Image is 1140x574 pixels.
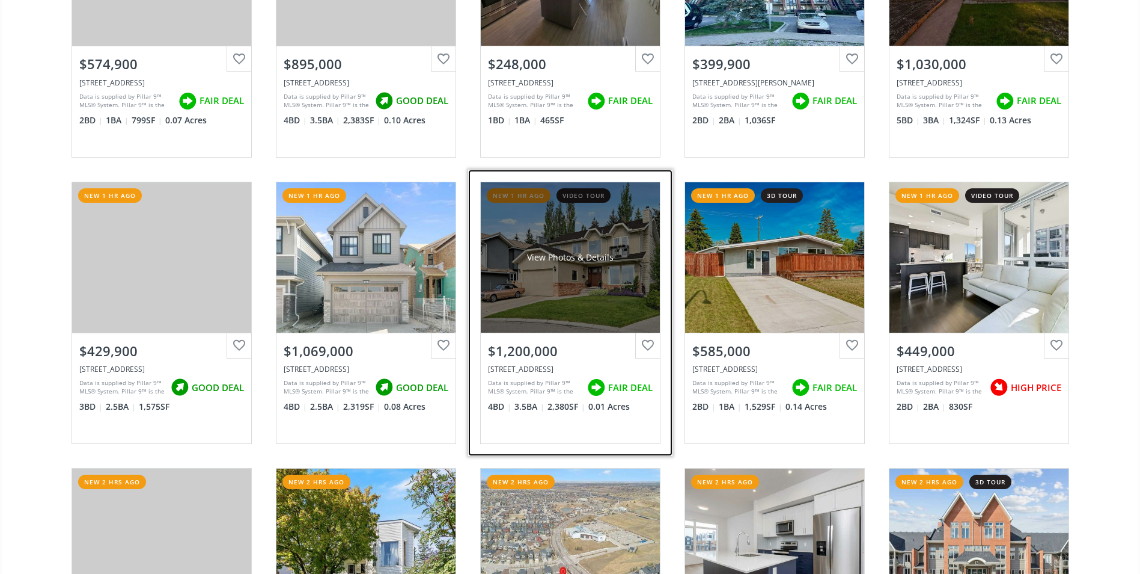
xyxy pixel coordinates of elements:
[527,252,614,264] div: View Photos & Details
[79,364,244,374] div: 153 Savanna NE, Calgary, AB T3J0Y3
[993,89,1017,113] img: rating icon
[692,401,716,413] span: 2 BD
[745,401,782,413] span: 1,529 SF
[284,401,307,413] span: 4 BD
[584,89,608,113] img: rating icon
[897,78,1061,88] div: 227 Parkside Way SE, Calgary, AB T2J 3Z3
[310,114,340,126] span: 3.5 BA
[990,114,1031,126] span: 0.13 Acres
[812,94,857,107] span: FAIR DEAL
[692,342,857,360] div: $585,000
[745,114,775,126] span: 1,036 SF
[284,378,369,397] div: Data is supplied by Pillar 9™ MLS® System. Pillar 9™ is the owner of the copyright in its MLS® Sy...
[897,401,920,413] span: 2 BD
[488,92,581,110] div: Data is supplied by Pillar 9™ MLS® System. Pillar 9™ is the owner of the copyright in its MLS® Sy...
[672,170,877,456] a: new 1 hr ago3d tour$585,000[STREET_ADDRESS]Data is supplied by Pillar 9™ MLS® System. Pillar 9™ i...
[396,94,448,107] span: GOOD DEAL
[200,94,244,107] span: FAIR DEAL
[540,114,564,126] span: 465 SF
[812,381,857,394] span: FAIR DEAL
[79,342,244,360] div: $429,900
[488,78,653,88] div: 15233 1 Street SE #209, Calgary, AB T2X0X5
[79,55,244,73] div: $574,900
[1011,381,1061,394] span: HIGH PRICE
[488,378,581,397] div: Data is supplied by Pillar 9™ MLS® System. Pillar 9™ is the owner of the copyright in its MLS® Sy...
[79,378,165,397] div: Data is supplied by Pillar 9™ MLS® System. Pillar 9™ is the owner of the copyright in its MLS® Sy...
[468,170,672,456] a: new 1 hr agovideo tourView Photos & Details$1,200,000[STREET_ADDRESS]Data is supplied by Pillar 9...
[897,364,1061,374] div: 222 Riverfront Avenue SW #825, Calgary, AB T2P 0X2
[284,114,307,126] span: 4 BD
[514,401,544,413] span: 3.5 BA
[284,92,369,110] div: Data is supplied by Pillar 9™ MLS® System. Pillar 9™ is the owner of the copyright in its MLS® Sy...
[396,381,448,394] span: GOOD DEAL
[106,114,129,126] span: 1 BA
[949,114,987,126] span: 1,324 SF
[719,401,742,413] span: 1 BA
[79,401,103,413] span: 3 BD
[897,114,920,126] span: 5 BD
[923,401,946,413] span: 2 BA
[488,342,653,360] div: $1,200,000
[547,401,585,413] span: 2,380 SF
[692,55,857,73] div: $399,900
[284,342,448,360] div: $1,069,000
[192,381,244,394] span: GOOD DEAL
[923,114,946,126] span: 3 BA
[987,375,1011,400] img: rating icon
[284,55,448,73] div: $895,000
[168,375,192,400] img: rating icon
[106,401,136,413] span: 2.5 BA
[788,375,812,400] img: rating icon
[897,55,1061,73] div: $1,030,000
[343,114,381,126] span: 2,383 SF
[897,92,990,110] div: Data is supplied by Pillar 9™ MLS® System. Pillar 9™ is the owner of the copyright in its MLS® Sy...
[284,78,448,88] div: 141 Masters Terrace SE, Calgary, AB T3M 2T1
[165,114,207,126] span: 0.07 Acres
[949,401,972,413] span: 830 SF
[877,170,1081,456] a: new 1 hr agovideo tour$449,000[STREET_ADDRESS]Data is supplied by Pillar 9™ MLS® System. Pillar 9...
[132,114,162,126] span: 799 SF
[264,170,468,456] a: new 1 hr ago$1,069,000[STREET_ADDRESS]Data is supplied by Pillar 9™ MLS® System. Pillar 9™ is the...
[692,78,857,88] div: 8880 Horton Road SW #609, Calgary, AB T2V2W3
[608,381,653,394] span: FAIR DEAL
[692,378,785,397] div: Data is supplied by Pillar 9™ MLS® System. Pillar 9™ is the owner of the copyright in its MLS® Sy...
[175,89,200,113] img: rating icon
[343,401,381,413] span: 2,319 SF
[588,401,630,413] span: 0.01 Acres
[1017,94,1061,107] span: FAIR DEAL
[584,375,608,400] img: rating icon
[488,364,653,374] div: 163 Woodhaven Crescent SW, Calgary, AB T2W5R3
[692,114,716,126] span: 2 BD
[692,364,857,374] div: 5519 Buckthorn Road NW, Calgary, AB T2K 2Y6
[692,92,785,110] div: Data is supplied by Pillar 9™ MLS® System. Pillar 9™ is the owner of the copyright in its MLS® Sy...
[719,114,742,126] span: 2 BA
[384,401,425,413] span: 0.08 Acres
[79,92,172,110] div: Data is supplied by Pillar 9™ MLS® System. Pillar 9™ is the owner of the copyright in its MLS® Sy...
[139,401,169,413] span: 1,575 SF
[788,89,812,113] img: rating icon
[488,401,511,413] span: 4 BD
[79,78,244,88] div: 703 14A Street SE, Calgary, AB T2G 3K7
[79,114,103,126] span: 2 BD
[384,114,425,126] span: 0.10 Acres
[488,114,511,126] span: 1 BD
[284,364,448,374] div: 266 West Grove Lane SW, Calgary, AB T3H 6K7
[897,378,984,397] div: Data is supplied by Pillar 9™ MLS® System. Pillar 9™ is the owner of the copyright in its MLS® Sy...
[372,89,396,113] img: rating icon
[310,401,340,413] span: 2.5 BA
[785,401,827,413] span: 0.14 Acres
[897,342,1061,360] div: $449,000
[59,170,264,456] a: new 1 hr ago$429,900[STREET_ADDRESS]Data is supplied by Pillar 9™ MLS® System. Pillar 9™ is the o...
[514,114,537,126] span: 1 BA
[488,55,653,73] div: $248,000
[608,94,653,107] span: FAIR DEAL
[372,375,396,400] img: rating icon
